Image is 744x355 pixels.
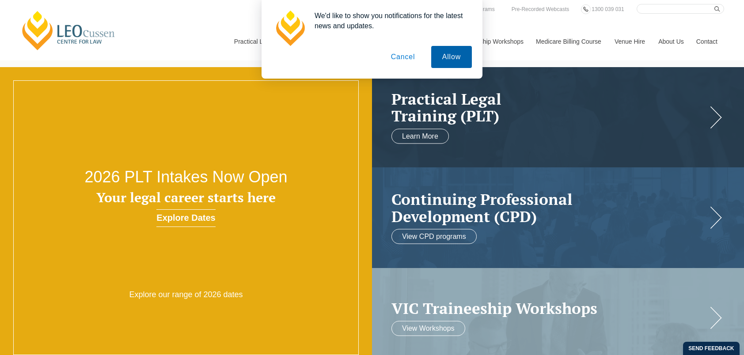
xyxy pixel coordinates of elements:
h3: Your legal career starts here [74,190,297,205]
p: Explore our range of 2026 dates [112,290,261,300]
a: View CPD programs [391,229,477,244]
a: View Workshops [391,321,465,336]
h2: 2026 PLT Intakes Now Open [74,168,297,186]
a: VIC Traineeship Workshops [391,299,707,317]
button: Allow [431,46,472,68]
button: Cancel [380,46,426,68]
a: Practical LegalTraining (PLT) [391,90,707,124]
a: Explore Dates [156,209,215,227]
a: Continuing ProfessionalDevelopment (CPD) [391,191,707,225]
img: notification icon [272,11,307,46]
a: Learn More [391,128,449,144]
h2: Practical Legal Training (PLT) [391,90,707,124]
div: We'd like to show you notifications for the latest news and updates. [307,11,472,31]
h2: Continuing Professional Development (CPD) [391,191,707,225]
